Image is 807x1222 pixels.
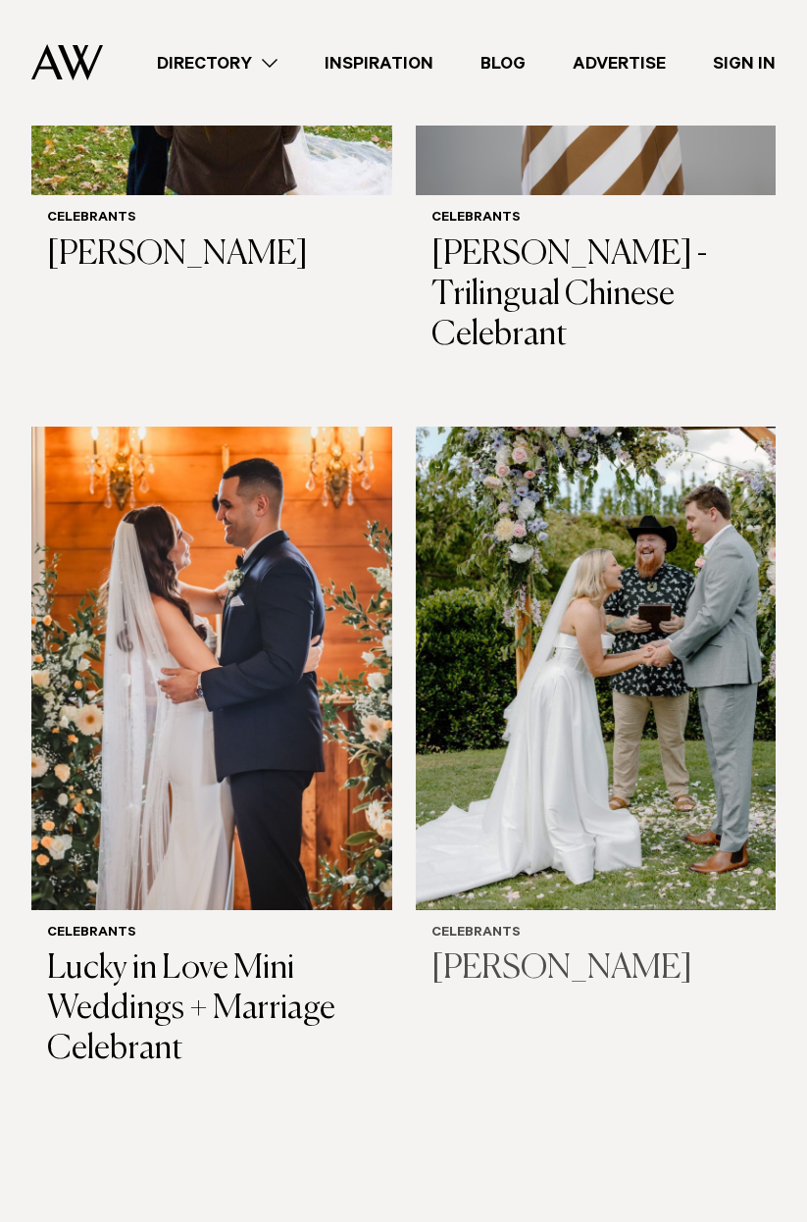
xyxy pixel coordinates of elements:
[31,427,392,1086] a: Auckland Weddings Celebrants | Lucky in Love Mini Weddings + Marriage Celebrant Celebrants Lucky ...
[133,50,301,76] a: Directory
[431,926,761,942] h6: Celebrants
[47,926,377,942] h6: Celebrants
[431,949,761,990] h3: [PERSON_NAME]
[47,235,377,276] h3: [PERSON_NAME]
[31,44,103,80] img: Auckland Weddings Logo
[301,50,457,76] a: Inspiration
[457,50,549,76] a: Blog
[549,50,689,76] a: Advertise
[47,949,377,1069] h3: Lucky in Love Mini Weddings + Marriage Celebrant
[31,427,392,910] img: Auckland Weddings Celebrants | Lucky in Love Mini Weddings + Marriage Celebrant
[431,235,761,355] h3: [PERSON_NAME] - Trilingual Chinese Celebrant
[47,211,377,228] h6: Celebrants
[431,211,761,228] h6: Celebrants
[416,427,777,1006] a: Auckland Weddings Celebrants | Lee Weir Celebrants [PERSON_NAME]
[416,427,777,910] img: Auckland Weddings Celebrants | Lee Weir
[689,50,799,76] a: Sign In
